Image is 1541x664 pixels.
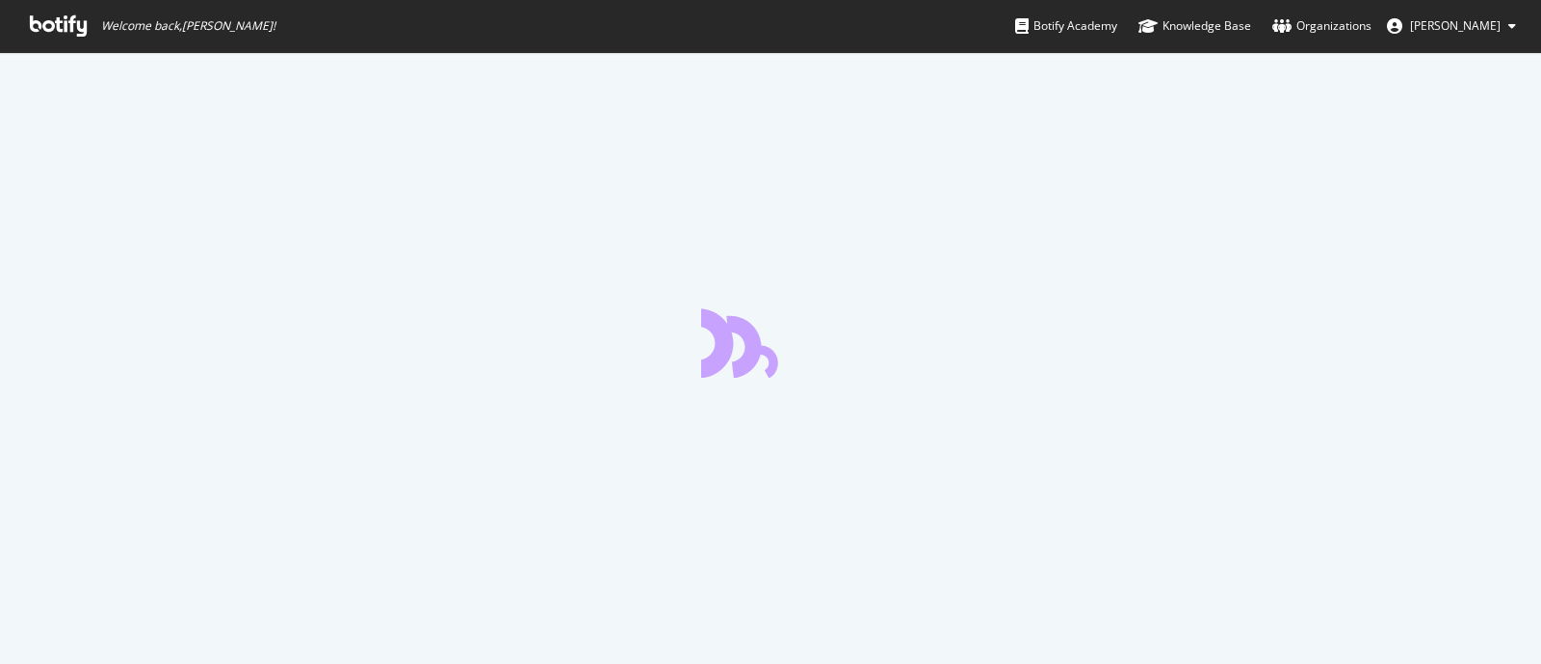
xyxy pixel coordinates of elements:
[1371,11,1531,41] button: [PERSON_NAME]
[1015,16,1117,36] div: Botify Academy
[1138,16,1251,36] div: Knowledge Base
[101,18,275,34] span: Welcome back, [PERSON_NAME] !
[701,308,840,378] div: animation
[1272,16,1371,36] div: Organizations
[1410,17,1501,34] span: Chloe Dudley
